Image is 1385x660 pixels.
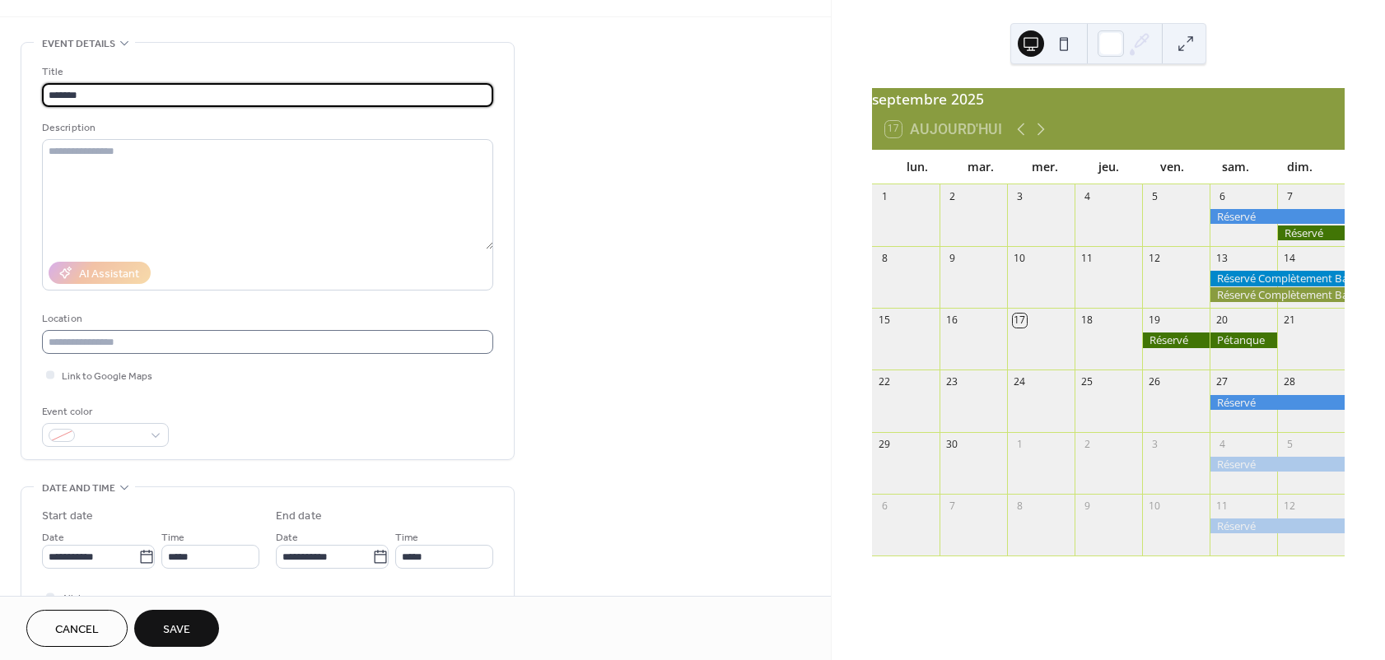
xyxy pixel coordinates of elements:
[945,437,959,451] div: 30
[1148,189,1162,203] div: 5
[885,150,949,184] div: lun.
[1210,457,1345,472] div: Réservé
[276,529,298,546] span: Date
[1283,189,1297,203] div: 7
[1080,252,1094,266] div: 11
[163,621,190,639] span: Save
[161,529,184,546] span: Time
[1076,150,1140,184] div: jeu.
[1013,189,1027,203] div: 3
[1013,314,1027,328] div: 17
[1283,375,1297,389] div: 28
[1013,252,1027,266] div: 10
[26,610,128,647] button: Cancel
[872,88,1345,109] div: septembre 2025
[1148,499,1162,513] div: 10
[1215,189,1229,203] div: 6
[276,508,322,525] div: End date
[1283,314,1297,328] div: 21
[42,403,166,421] div: Event color
[1013,499,1027,513] div: 8
[1013,375,1027,389] div: 24
[949,150,1013,184] div: mar.
[1215,499,1229,513] div: 11
[1210,395,1345,410] div: Réservé
[1210,518,1345,533] div: Réservé
[878,252,892,266] div: 8
[395,529,418,546] span: Time
[1268,150,1331,184] div: dim.
[1215,252,1229,266] div: 13
[1215,314,1229,328] div: 20
[878,189,892,203] div: 1
[1080,437,1094,451] div: 2
[1210,287,1345,302] div: Réservé Complètement Barges
[1080,375,1094,389] div: 25
[55,621,99,639] span: Cancel
[945,375,959,389] div: 23
[1080,314,1094,328] div: 18
[1277,225,1345,240] div: Réservé
[1080,189,1094,203] div: 4
[42,63,490,81] div: Title
[1013,150,1076,184] div: mer.
[42,119,490,137] div: Description
[62,368,152,385] span: Link to Google Maps
[1080,499,1094,513] div: 9
[1210,209,1345,224] div: Réservé
[42,310,490,328] div: Location
[1148,252,1162,266] div: 12
[62,590,91,607] span: All day
[878,375,892,389] div: 22
[1283,252,1297,266] div: 14
[1210,271,1345,286] div: Réservé Complètement Barges
[134,610,219,647] button: Save
[42,35,115,53] span: Event details
[42,529,64,546] span: Date
[42,480,115,497] span: Date and time
[1210,332,1277,347] div: Pétanque
[1283,437,1297,451] div: 5
[1204,150,1267,184] div: sam.
[1013,437,1027,451] div: 1
[945,252,959,266] div: 9
[878,437,892,451] div: 29
[1283,499,1297,513] div: 12
[42,508,93,525] div: Start date
[878,499,892,513] div: 6
[1140,150,1204,184] div: ven.
[1148,314,1162,328] div: 19
[945,189,959,203] div: 2
[1142,332,1210,347] div: Réservé
[1215,375,1229,389] div: 27
[945,314,959,328] div: 16
[945,499,959,513] div: 7
[1148,437,1162,451] div: 3
[1215,437,1229,451] div: 4
[1148,375,1162,389] div: 26
[878,314,892,328] div: 15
